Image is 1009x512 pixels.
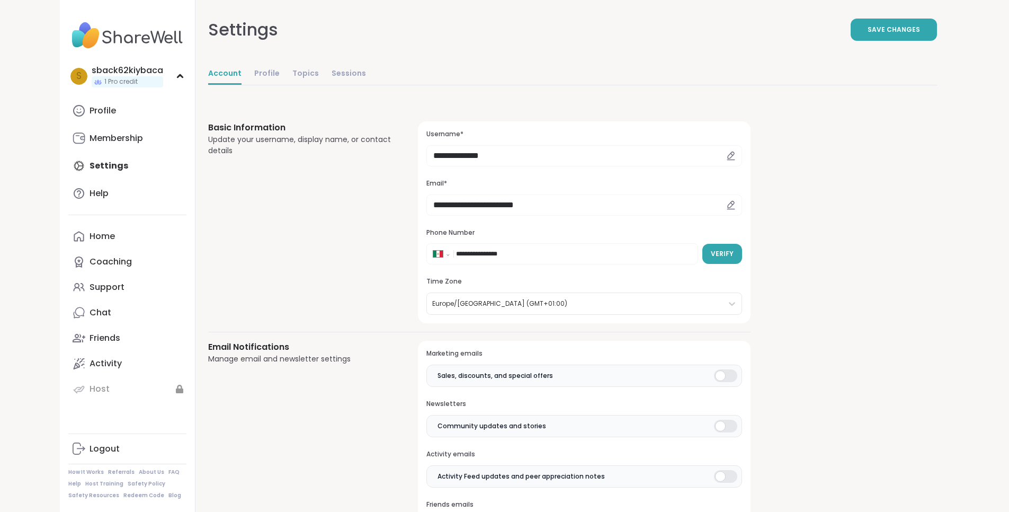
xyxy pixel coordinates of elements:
[90,281,124,293] div: Support
[208,121,393,134] h3: Basic Information
[292,64,319,85] a: Topics
[68,492,119,499] a: Safety Resources
[68,98,186,123] a: Profile
[92,65,163,76] div: sback62kiybaca
[711,249,734,259] span: Verify
[208,341,393,354] h3: Email Notifications
[139,469,164,476] a: About Us
[168,492,181,499] a: Blog
[437,472,605,481] span: Activity Feed updates and peer appreciation notes
[90,231,115,242] div: Home
[90,307,111,319] div: Chat
[90,443,120,455] div: Logout
[68,325,186,351] a: Friends
[68,376,186,402] a: Host
[68,17,186,54] img: ShareWell Nav Logo
[68,126,186,151] a: Membership
[68,275,186,300] a: Support
[437,371,553,381] span: Sales, discounts, and special offers
[208,64,242,85] a: Account
[702,244,742,264] button: Verify
[426,500,742,509] h3: Friends emails
[123,492,164,499] a: Redeem Code
[332,64,366,85] a: Sessions
[208,134,393,156] div: Update your username, display name, or contact details
[168,469,180,476] a: FAQ
[90,383,110,395] div: Host
[90,256,132,268] div: Coaching
[90,332,120,344] div: Friends
[851,19,937,41] button: Save Changes
[426,450,742,459] h3: Activity emails
[426,349,742,358] h3: Marketing emails
[128,480,165,488] a: Safety Policy
[68,469,104,476] a: How It Works
[68,181,186,206] a: Help
[68,436,186,462] a: Logout
[254,64,280,85] a: Profile
[868,25,920,34] span: Save Changes
[68,224,186,249] a: Home
[426,228,742,237] h3: Phone Number
[68,351,186,376] a: Activity
[426,400,742,409] h3: Newsletters
[108,469,135,476] a: Referrals
[426,130,742,139] h3: Username*
[90,188,109,199] div: Help
[85,480,123,488] a: Host Training
[208,354,393,365] div: Manage email and newsletter settings
[104,77,138,86] span: 1 Pro credit
[90,133,143,144] div: Membership
[426,277,742,286] h3: Time Zone
[90,105,116,117] div: Profile
[208,17,278,42] div: Settings
[426,179,742,188] h3: Email*
[68,480,81,488] a: Help
[90,358,122,369] div: Activity
[68,300,186,325] a: Chat
[76,69,82,83] span: s
[68,249,186,275] a: Coaching
[437,421,546,431] span: Community updates and stories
